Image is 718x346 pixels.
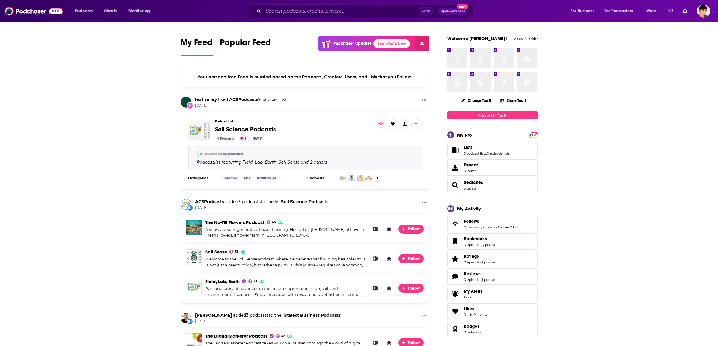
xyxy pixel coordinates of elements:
[229,250,239,254] a: 53
[457,206,481,212] div: My Activity
[464,271,497,276] a: Reviews
[195,97,287,102] h3: 's podcast list
[458,97,495,104] button: Change Top 8
[289,313,341,318] a: Best Business Podcasts
[464,169,479,173] span: 0 items
[128,7,150,15] span: Monitoring
[482,278,497,282] a: 1 podcast
[449,255,461,263] a: Ratings
[447,177,538,193] span: Searches
[697,5,710,18] img: User Profile
[195,199,224,204] a: ACSPodcasts
[5,5,63,17] img: Podchaser - Follow, Share and Rate Podcasts
[513,36,538,41] a: View Profile
[642,6,664,16] button: open menu
[215,119,371,123] h3: Podcast List
[464,236,499,241] a: Bookmarks
[348,175,355,182] img: Soil Sense
[371,254,380,263] button: Add to List
[205,333,267,339] a: The DigitalMarketer Podcast
[408,340,421,345] span: Follow
[464,288,482,294] span: My Alerts
[464,162,479,168] span: Exports
[195,313,232,318] a: Darrenaudio
[181,97,191,108] a: leahreiley
[373,39,410,48] a: See What's New
[371,225,380,234] button: Add to List
[186,279,202,294] img: Field, Lab, Earth
[447,233,538,250] span: Bookmarks
[187,204,193,211] div: New List
[71,6,100,16] button: open menu
[449,163,461,172] span: Exports
[241,176,253,181] a: Arts
[566,6,602,16] button: open menu
[220,37,271,56] a: Popular Feed
[447,216,538,232] span: Follows
[482,243,499,247] a: 0 podcasts
[220,176,240,181] a: Science
[464,236,487,241] span: Bookmarks
[449,290,461,298] span: My Alerts
[447,303,538,319] span: Likes
[500,95,527,106] button: Share Top 8
[464,323,482,329] a: Badges
[486,151,487,156] span: ,
[408,226,421,231] span: Follow
[384,284,394,293] button: Leave a Rating
[680,6,690,16] a: Show notifications dropdown
[464,253,497,259] a: Ratings
[181,67,429,87] div: Your personalized Feed is curated based on the Podcasts, Creators, Users, and Lists that you Follow.
[205,219,264,225] a: The No-Till Flowers Podcast
[186,220,202,235] a: The No-Till Flowers Podcast
[464,180,483,185] a: Searches
[205,152,243,156] a: Curated by ACSPodcasts
[186,249,202,265] a: Soil Sense
[419,97,429,104] button: Show More Button
[412,119,422,129] button: Show More Button
[457,4,468,9] span: New
[181,199,191,210] a: ACSPodcasts
[235,251,238,253] span: 53
[530,133,537,137] span: PRO
[195,205,328,210] span: [DATE]
[498,225,510,229] a: 0 users
[464,225,481,229] a: 0 podcasts
[398,284,424,293] button: Follow
[181,37,213,56] a: My Feed
[464,313,473,317] a: 0 lists
[464,145,510,150] a: Lists
[124,6,158,16] button: open menu
[665,6,675,16] a: Show notifications dropdown
[464,260,481,264] a: 0 episodes
[188,119,210,141] span: Soil Science Podcasts
[242,160,277,165] a: Field, Lab, Earth
[371,284,380,293] button: Add to List
[205,249,227,255] a: Soil Sense
[238,136,249,141] div: 1
[447,251,538,267] span: Ratings
[75,7,93,15] span: Podcasts
[449,307,461,316] a: Likes
[464,295,482,299] span: 1 item
[464,306,474,311] span: Likes
[272,221,276,224] span: 46
[571,7,594,15] span: For Business
[197,159,415,165] div: Podcast list featuring
[384,254,394,263] button: Leave a Rating
[215,126,276,133] span: Soil Science Podcasts
[482,225,498,229] a: 0 creators
[384,225,394,234] button: Leave a Rating
[278,160,300,165] h4: Soil Sense
[482,260,497,264] a: 1 podcast
[408,256,421,261] span: Follow
[267,220,276,224] a: 46
[419,199,429,206] button: Show More Button
[205,286,366,297] div: Past and present advances in the fields of agronomic, crop, soil, and environmental sciences. Enj...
